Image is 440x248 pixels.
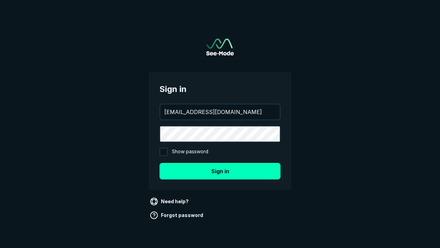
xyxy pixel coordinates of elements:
[159,83,280,95] span: Sign in
[160,104,280,120] input: your@email.com
[206,39,234,55] a: Go to sign in
[148,196,191,207] a: Need help?
[159,163,280,179] button: Sign in
[206,39,234,55] img: See-Mode Logo
[148,210,206,221] a: Forgot password
[172,148,208,156] span: Show password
